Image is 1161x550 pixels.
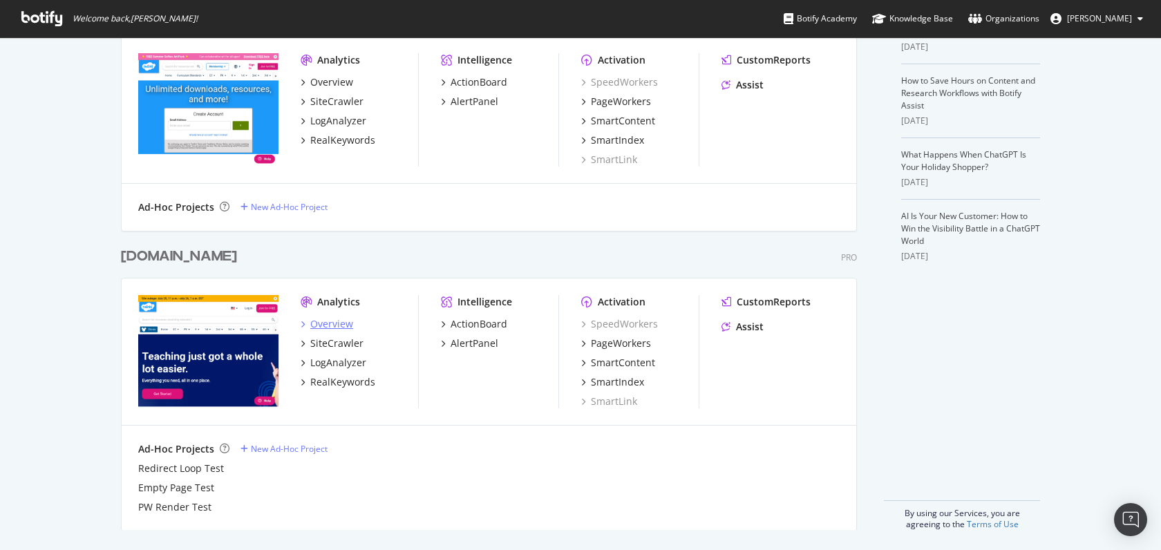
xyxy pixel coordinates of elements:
[841,252,857,263] div: Pro
[121,247,237,267] div: [DOMAIN_NAME]
[737,53,811,67] div: CustomReports
[884,500,1040,530] div: By using our Services, you are agreeing to the
[451,95,498,108] div: AlertPanel
[310,356,366,370] div: LogAnalyzer
[1039,8,1154,30] button: [PERSON_NAME]
[581,95,651,108] a: PageWorkers
[736,320,764,334] div: Assist
[251,201,328,213] div: New Ad-Hoc Project
[441,75,507,89] a: ActionBoard
[301,133,375,147] a: RealKeywords
[301,356,366,370] a: LogAnalyzer
[317,53,360,67] div: Analytics
[441,317,507,331] a: ActionBoard
[138,200,214,214] div: Ad-Hoc Projects
[967,518,1019,530] a: Terms of Use
[581,336,651,350] a: PageWorkers
[591,375,644,389] div: SmartIndex
[301,375,375,389] a: RealKeywords
[591,356,655,370] div: SmartContent
[581,114,655,128] a: SmartContent
[451,336,498,350] div: AlertPanel
[240,201,328,213] a: New Ad-Hoc Project
[737,295,811,309] div: CustomReports
[901,75,1035,111] a: How to Save Hours on Content and Research Workflows with Botify Assist
[310,317,353,331] div: Overview
[457,295,512,309] div: Intelligence
[901,210,1040,247] a: AI Is Your New Customer: How to Win the Visibility Battle in a ChatGPT World
[581,153,637,167] a: SmartLink
[1067,12,1132,24] span: Paul Beer
[968,12,1039,26] div: Organizations
[317,295,360,309] div: Analytics
[591,336,651,350] div: PageWorkers
[901,176,1040,189] div: [DATE]
[441,95,498,108] a: AlertPanel
[901,115,1040,127] div: [DATE]
[441,336,498,350] a: AlertPanel
[310,114,366,128] div: LogAnalyzer
[301,114,366,128] a: LogAnalyzer
[591,95,651,108] div: PageWorkers
[310,375,375,389] div: RealKeywords
[598,53,645,67] div: Activation
[598,295,645,309] div: Activation
[721,78,764,92] a: Assist
[721,53,811,67] a: CustomReports
[301,95,364,108] a: SiteCrawler
[240,443,328,455] a: New Ad-Hoc Project
[901,250,1040,263] div: [DATE]
[301,75,353,89] a: Overview
[121,247,243,267] a: [DOMAIN_NAME]
[310,133,375,147] div: RealKeywords
[1114,503,1147,536] div: Open Intercom Messenger
[581,133,644,147] a: SmartIndex
[138,500,211,514] a: PW Render Test
[301,317,353,331] a: Overview
[310,336,364,350] div: SiteCrawler
[451,317,507,331] div: ActionBoard
[721,320,764,334] a: Assist
[138,442,214,456] div: Ad-Hoc Projects
[872,12,953,26] div: Knowledge Base
[901,149,1026,173] a: What Happens When ChatGPT Is Your Holiday Shopper?
[457,53,512,67] div: Intelligence
[310,95,364,108] div: SiteCrawler
[310,75,353,89] div: Overview
[138,481,214,495] a: Empty Page Test
[581,317,658,331] a: SpeedWorkers
[736,78,764,92] div: Assist
[138,295,279,407] img: twinkl.com
[138,462,224,475] a: Redirect Loop Test
[301,336,364,350] a: SiteCrawler
[581,375,644,389] a: SmartIndex
[784,12,857,26] div: Botify Academy
[451,75,507,89] div: ActionBoard
[581,75,658,89] a: SpeedWorkers
[581,356,655,370] a: SmartContent
[721,295,811,309] a: CustomReports
[591,114,655,128] div: SmartContent
[138,53,279,165] img: twinkl.co.uk
[251,443,328,455] div: New Ad-Hoc Project
[901,41,1040,53] div: [DATE]
[73,13,198,24] span: Welcome back, [PERSON_NAME] !
[581,395,637,408] a: SmartLink
[591,133,644,147] div: SmartIndex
